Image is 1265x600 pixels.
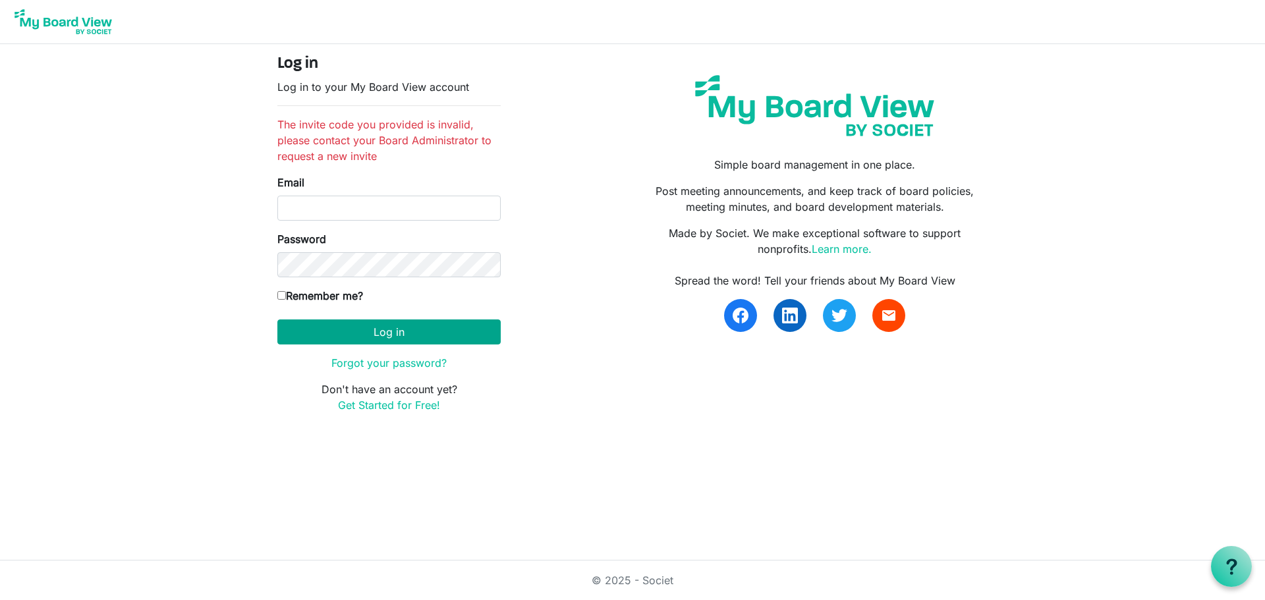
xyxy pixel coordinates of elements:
[277,319,501,344] button: Log in
[338,398,440,412] a: Get Started for Free!
[331,356,447,369] a: Forgot your password?
[277,291,286,300] input: Remember me?
[277,288,363,304] label: Remember me?
[685,65,944,146] img: my-board-view-societ.svg
[733,308,748,323] img: facebook.svg
[812,242,872,256] a: Learn more.
[592,574,673,587] a: © 2025 - Societ
[642,183,988,215] p: Post meeting announcements, and keep track of board policies, meeting minutes, and board developm...
[642,157,988,173] p: Simple board management in one place.
[11,5,116,38] img: My Board View Logo
[277,117,501,164] li: The invite code you provided is invalid, please contact your Board Administrator to request a new...
[872,299,905,332] a: email
[277,231,326,247] label: Password
[642,225,988,257] p: Made by Societ. We make exceptional software to support nonprofits.
[277,55,501,74] h4: Log in
[642,273,988,288] div: Spread the word! Tell your friends about My Board View
[831,308,847,323] img: twitter.svg
[782,308,798,323] img: linkedin.svg
[277,79,501,95] p: Log in to your My Board View account
[881,308,897,323] span: email
[277,175,304,190] label: Email
[277,381,501,413] p: Don't have an account yet?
